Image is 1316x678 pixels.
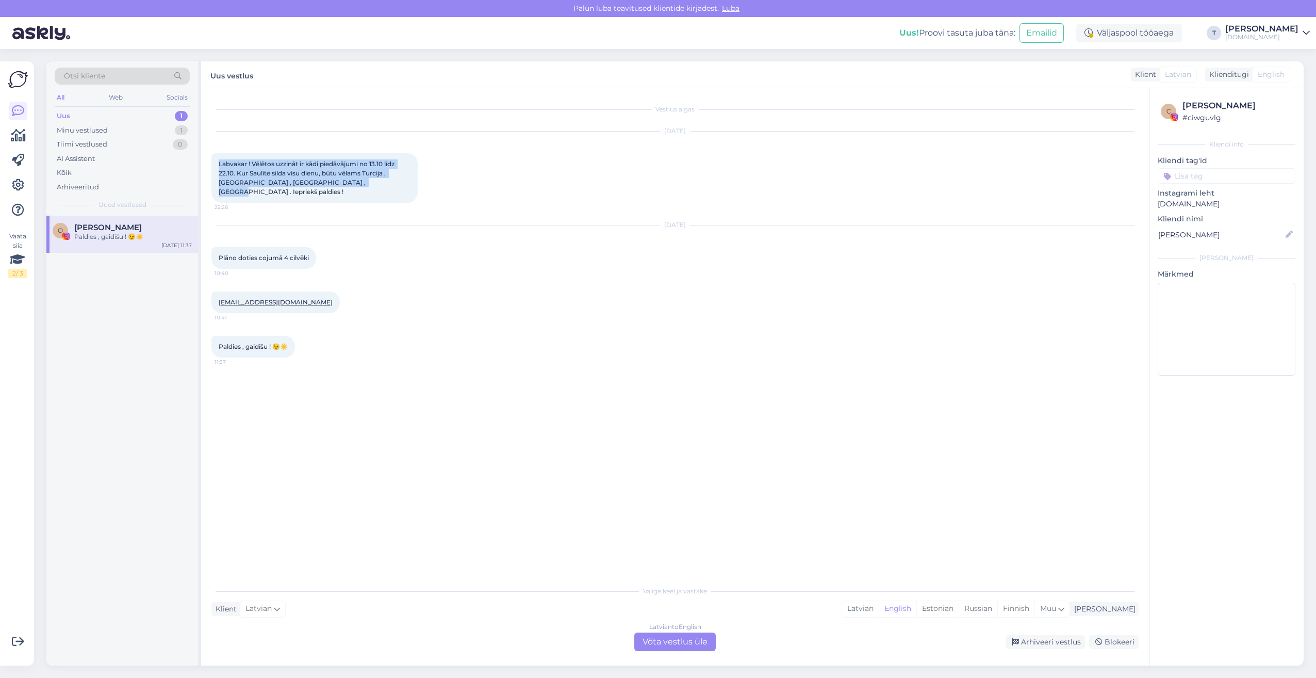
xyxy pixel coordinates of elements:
[879,601,916,617] div: English
[175,111,188,121] div: 1
[1131,69,1156,80] div: Klient
[211,604,237,615] div: Klient
[1158,155,1295,166] p: Kliendi tag'id
[1076,24,1182,42] div: Väljaspool tööaega
[107,91,125,104] div: Web
[245,603,272,615] span: Latvian
[98,200,146,209] span: Uued vestlused
[8,269,27,278] div: 2 / 3
[173,139,188,150] div: 0
[899,27,1015,39] div: Proovi tasuta juba täna:
[1182,112,1292,123] div: # ciwguvlg
[219,254,309,262] span: Plāno doties cojumā 4 cilvēki
[1158,229,1284,240] input: Lisa nimi
[74,232,192,241] div: Paldies , gaidīšu ! 😉☀️
[211,126,1139,136] div: [DATE]
[634,633,716,651] div: Võta vestlus üle
[8,232,27,278] div: Vaata siia
[899,28,919,38] b: Uus!
[57,139,107,150] div: Tiimi vestlused
[842,601,879,617] div: Latvian
[215,358,253,366] span: 11:37
[1006,635,1085,649] div: Arhiveeri vestlus
[58,227,63,234] span: O
[215,314,253,321] span: 10:41
[57,182,99,192] div: Arhiveeritud
[649,622,701,632] div: Latvian to English
[210,68,253,82] label: Uus vestlus
[1166,107,1171,115] span: c
[215,269,253,277] span: 10:40
[916,601,959,617] div: Estonian
[74,223,142,232] span: Olya Rogova
[1182,100,1292,112] div: [PERSON_NAME]
[997,601,1034,617] div: Finnish
[55,91,67,104] div: All
[219,298,333,306] a: [EMAIL_ADDRESS][DOMAIN_NAME]
[164,91,190,104] div: Socials
[1040,604,1056,613] span: Muu
[57,111,70,121] div: Uus
[211,105,1139,114] div: Vestlus algas
[959,601,997,617] div: Russian
[1158,214,1295,224] p: Kliendi nimi
[57,168,72,178] div: Kõik
[219,343,288,350] span: Paldies , gaidīšu ! 😉☀️
[1070,604,1136,615] div: [PERSON_NAME]
[211,587,1139,596] div: Valige keel ja vastake
[161,241,192,249] div: [DATE] 11:37
[215,203,253,211] span: 22:26
[1019,23,1064,43] button: Emailid
[8,70,28,89] img: Askly Logo
[1158,253,1295,263] div: [PERSON_NAME]
[1165,69,1191,80] span: Latvian
[57,154,95,164] div: AI Assistent
[1158,188,1295,199] p: Instagrami leht
[175,125,188,136] div: 1
[1207,26,1221,40] div: T
[1258,69,1285,80] span: English
[1158,140,1295,149] div: Kliendi info
[1089,635,1139,649] div: Blokeeri
[219,160,396,196] span: Labvakar ! Vēlētos uzzināt ir kādi piedāvājumi no 13.10 līdz 22.10. Kur Saulīte silda visu dienu,...
[1225,25,1310,41] a: [PERSON_NAME][DOMAIN_NAME]
[211,220,1139,230] div: [DATE]
[1205,69,1249,80] div: Klienditugi
[64,71,105,82] span: Otsi kliente
[1225,25,1298,33] div: [PERSON_NAME]
[57,125,108,136] div: Minu vestlused
[1158,269,1295,280] p: Märkmed
[1158,199,1295,209] p: [DOMAIN_NAME]
[1158,168,1295,184] input: Lisa tag
[1225,33,1298,41] div: [DOMAIN_NAME]
[719,4,743,13] span: Luba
